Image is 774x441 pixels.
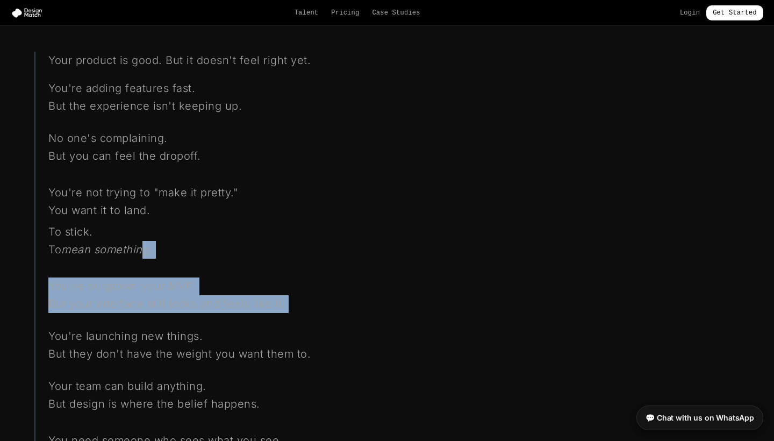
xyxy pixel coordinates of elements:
p: To [48,241,413,259]
p: You've outgrown your MVP. [48,278,413,295]
p: To stick. [48,219,413,241]
a: Case Studies [372,9,420,17]
p: But you can feel the dropoff. [48,147,413,165]
em: mean something. [61,243,153,256]
a: Pricing [331,9,359,17]
p: You want it to land. [48,202,413,219]
p: But your interface still looks and feels like it. [48,295,413,313]
p: But they don't have the weight you want them to. [48,345,413,363]
p: Your product is good. But it doesn't feel right yet. [48,52,413,69]
p: No one's complaining. [48,130,413,147]
p: You're launching new things. [48,328,413,345]
a: Login [680,9,700,17]
a: 💬 Chat with us on WhatsApp [636,406,763,430]
img: Design Match [11,8,47,18]
a: Get Started [706,5,763,20]
p: But the experience isn't keeping up. [48,97,413,115]
a: Talent [295,9,319,17]
p: You're adding features fast. [48,80,413,97]
p: Your team can build anything. [48,378,413,395]
p: But design is where the belief happens. [48,395,413,413]
p: You're not trying to "make it pretty." [48,184,413,202]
